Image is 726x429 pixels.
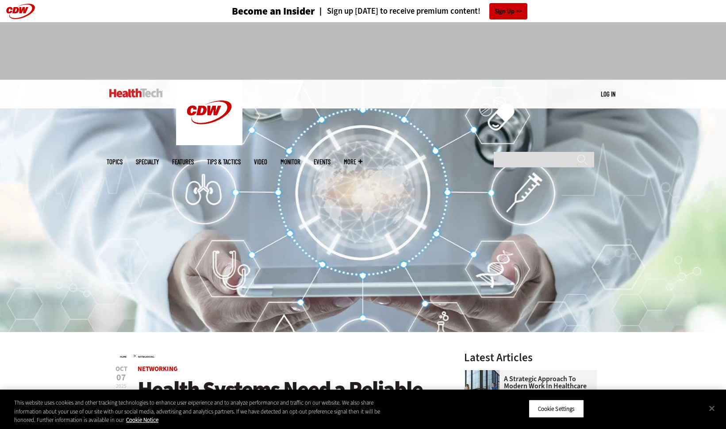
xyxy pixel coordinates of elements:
[464,352,597,363] h3: Latest Articles
[232,6,315,16] h3: Become an Insider
[115,373,127,382] span: 07
[176,138,242,147] a: CDW
[464,375,592,390] a: A Strategic Approach to Modern Work in Healthcare
[315,7,480,15] a: Sign up [DATE] to receive premium content!
[489,3,527,19] a: Sign Up
[126,416,158,424] a: More information about your privacy
[136,158,159,165] span: Specialty
[601,89,615,99] div: User menu
[109,89,163,97] img: Home
[138,375,429,428] span: Health Systems Need a Reliable Network To Deliver Quality Care
[344,158,362,165] span: More
[702,398,722,418] button: Close
[14,398,399,425] div: This website uses cookies and other tracking technologies to enhance user experience and to analy...
[115,366,127,372] span: Oct
[120,355,127,359] a: Home
[254,158,267,165] a: Video
[601,90,615,98] a: Log in
[464,370,499,406] img: Health workers in a modern hospital
[107,158,123,165] span: Topics
[199,6,315,16] a: Become an Insider
[176,80,242,145] img: Home
[172,158,194,165] a: Features
[138,364,178,373] a: Networking
[207,158,241,165] a: Tips & Tactics
[138,355,154,359] a: Networking
[116,383,127,390] span: 2025
[202,31,524,71] iframe: advertisement
[529,399,584,418] button: Cookie Settings
[314,158,330,165] a: Events
[464,370,504,377] a: Health workers in a modern hospital
[280,158,300,165] a: MonITor
[120,352,441,359] div: »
